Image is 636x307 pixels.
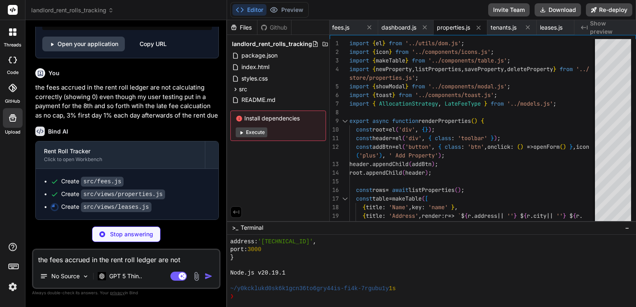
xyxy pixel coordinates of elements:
div: Create [61,203,152,211]
span: } [230,254,234,261]
div: 2 [330,48,339,56]
h6: Bind AI [48,127,68,136]
span: import [349,83,369,90]
span: ) [520,143,523,150]
span: { [422,126,425,133]
span: landlord_rent_rolls_tracking [232,40,312,48]
span: } [389,48,392,55]
span: : [382,203,386,211]
span: index.html [241,62,270,72]
span: openForm [533,143,560,150]
span: } [425,126,428,133]
span: Node.js v20.19.1 [230,269,285,277]
span: ( [409,160,412,168]
span: ; [507,83,510,90]
span: toast [376,91,392,99]
span: import [349,100,369,107]
span: : [461,143,464,150]
span: from [491,100,504,107]
span: . [471,212,474,219]
span: . [530,212,533,219]
span: '' [507,212,514,219]
span: table [372,195,389,202]
span: el [395,143,402,150]
div: 18 [330,203,339,212]
span: appendChild [366,169,402,176]
span: const [356,195,372,202]
span: ; [553,100,556,107]
span: listProperties [409,186,455,194]
span: from [412,57,425,64]
span: saveProperty [464,65,504,73]
span: el [395,134,402,142]
span: $ [461,212,464,219]
span: tenants.js [491,23,517,32]
span: || [497,212,504,219]
label: Upload [5,129,21,136]
span: { [481,117,484,125]
span: >_ [232,224,238,232]
span: title [366,203,382,211]
span: Show preview [590,19,629,36]
span: import [349,91,369,99]
span: 'div' [405,134,422,142]
img: GPT 5 Thinking High [98,272,106,280]
span: ; [507,57,510,64]
span: from [389,39,402,47]
span: } [451,203,455,211]
button: Execute [236,127,267,137]
div: Click to open Workbench [44,156,197,163]
span: . [363,169,366,176]
img: attachment [192,272,201,281]
span: ) [438,152,441,159]
span: 'name' [428,203,448,211]
img: icon [204,272,213,280]
span: { [523,212,527,219]
span: { [464,212,468,219]
span: renderProperties [418,117,471,125]
span: rows [372,186,386,194]
span: } [405,57,409,64]
span: , [455,203,458,211]
span: from [399,91,412,99]
span: => [448,212,455,219]
span: icon [376,48,389,55]
span: { [372,39,376,47]
span: '' [556,212,563,219]
span: , [382,152,386,159]
span: { [372,48,376,55]
label: GitHub [5,98,20,105]
span: || [546,212,553,219]
div: 14 [330,169,339,177]
span: '../ [576,65,589,73]
code: src/views/properties.js [81,189,165,199]
div: 11 [330,134,339,143]
span: header [372,134,392,142]
h6: You [48,69,60,77]
span: } [514,212,517,219]
span: Terminal [241,224,263,232]
span: } [405,83,409,90]
div: Click to collapse the range. [340,194,350,203]
span: ; [428,169,432,176]
span: address [474,212,497,219]
div: 3 [330,56,339,65]
span: . [579,212,583,219]
span: '../components/toast.js' [415,91,494,99]
span: , [415,126,418,133]
span: styles.css [241,74,269,83]
span: => [527,143,533,150]
span: ) [563,143,566,150]
span: : [382,212,386,219]
span: ~/y0kcklukd0sk6k1gcn36to6gry44is-fi4k-7rgubu1y [230,285,389,293]
span: { [372,57,376,64]
span: 'btn' [468,143,484,150]
button: Download [535,3,581,16]
div: Rent Roll Tracker [44,147,197,155]
button: − [623,221,631,234]
span: = [392,143,395,150]
span: el [389,126,395,133]
span: − [625,224,629,232]
span: class [445,143,461,150]
span: const [356,126,372,133]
